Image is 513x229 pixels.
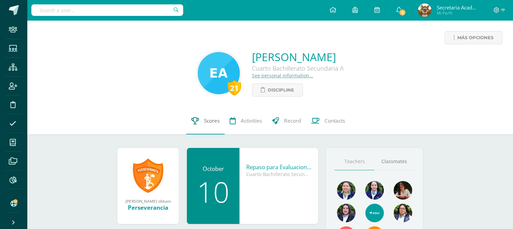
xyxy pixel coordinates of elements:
[394,181,412,200] img: 1c401adeedf18d09ce6b565d23cb3fa3.png
[394,204,412,222] img: 7052225f9b8468bfa6811723bfd0aac5.png
[445,31,502,44] a: Más opciones
[337,181,355,200] img: d7b58b3ee24904eb3feedff3d7c47cbf.png
[436,10,477,16] span: Mi Perfil
[31,4,183,16] input: Search a user…
[124,204,172,211] div: Perseverancia
[306,107,350,134] a: Contacts
[457,31,493,44] span: Más opciones
[124,198,172,204] div: [PERSON_NAME] obtuvo
[252,50,344,64] a: [PERSON_NAME]
[228,80,241,96] div: 21
[436,4,477,11] span: Secretaria Académica
[246,163,311,171] div: Repaso para Evaluaciones de Cierre - PRIMARIA y SECUNDARIA
[399,9,406,16] span: 3
[337,204,355,222] img: f9c4b7d77c5e1bd20d7484783103f9b1.png
[246,171,311,177] div: Cuarto Bachillerato Secundaria
[418,3,431,17] img: d6a28b792dbf0ce41b208e57d9de1635.png
[225,107,267,134] a: Activities
[252,83,303,97] a: Discipline
[365,204,384,222] img: e13555400e539d49a325e37c8b84e82e.png
[374,153,414,170] a: Classmates
[267,107,306,134] a: Record
[204,117,220,124] span: Scores
[252,72,313,79] a: See personal information…
[324,117,345,124] span: Contacts
[284,117,301,124] span: Record
[186,107,225,134] a: Scores
[194,178,233,206] div: 10
[365,181,384,200] img: 7c64f4cdc1fa2a2a08272f32eb53ba45.png
[335,153,374,170] a: Teachers
[252,64,344,72] div: Cuarto Bachillerato Secundaria A
[241,117,262,124] span: Activities
[194,165,233,173] div: October
[268,84,294,96] span: Discipline
[198,52,240,94] img: dd1a3d9dff3d4f2e2ded3caab7316b29.png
